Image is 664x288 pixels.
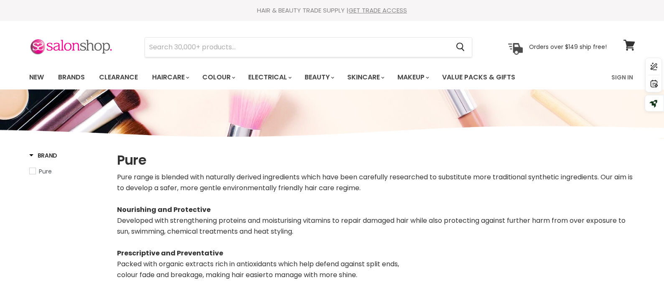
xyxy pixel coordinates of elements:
a: Haircare [146,69,194,86]
a: Beauty [298,69,339,86]
h1: Pure [117,151,635,169]
a: Brands [52,69,91,86]
a: Colour [196,69,240,86]
input: Search [145,38,450,57]
a: Skincare [341,69,389,86]
strong: Nourishing and Protective [117,205,211,214]
div: HAIR & BEAUTY TRADE SUPPLY | [19,6,646,15]
a: Electrical [242,69,297,86]
h3: Brand [29,151,58,160]
button: Search [450,38,472,57]
ul: Main menu [23,65,564,89]
form: Product [145,37,472,57]
nav: Main [19,65,646,89]
a: Sign In [606,69,638,86]
a: New [23,69,50,86]
strong: Prescriptive and Preventative [117,248,223,258]
a: Makeup [391,69,434,86]
a: Pure [29,167,107,176]
p: Orders over $149 ship free! [529,43,607,51]
a: GET TRADE ACCESS [349,6,407,15]
span: Pure [39,167,52,176]
a: Clearance [93,69,144,86]
a: Value Packs & Gifts [436,69,522,86]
